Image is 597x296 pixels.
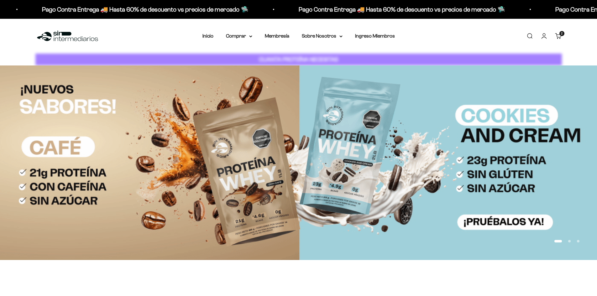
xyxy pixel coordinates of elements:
[226,32,252,40] summary: Comprar
[296,4,503,14] p: Pago Contra Entrega 🚚 Hasta 60% de descuento vs precios de mercado 🛸
[259,56,338,63] strong: CUANTA PROTEÍNA NECESITAS
[355,33,395,39] a: Ingreso Miembros
[561,32,563,35] span: 2
[39,4,246,14] p: Pago Contra Entrega 🚚 Hasta 60% de descuento vs precios de mercado 🛸
[202,33,213,39] a: Inicio
[302,32,343,40] summary: Sobre Nosotros
[265,33,289,39] a: Membresía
